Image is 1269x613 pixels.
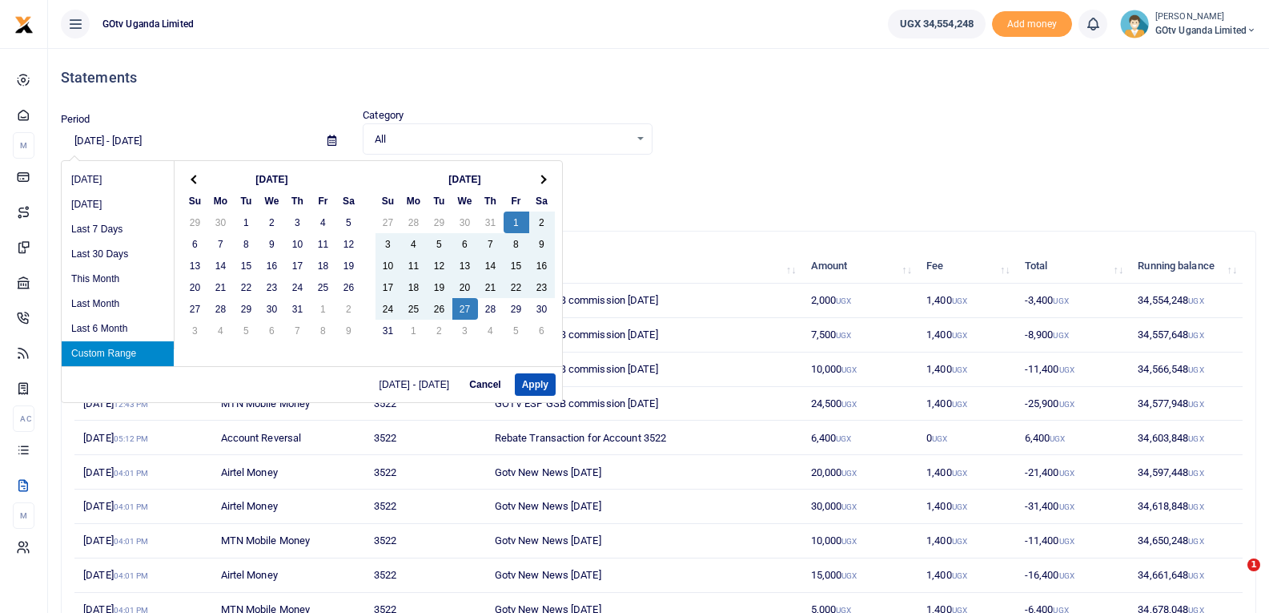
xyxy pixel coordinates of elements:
[1129,490,1243,524] td: 34,618,848
[401,233,427,255] td: 4
[801,353,918,387] td: 10,000
[363,107,404,123] label: Category
[1050,434,1065,443] small: UGX
[952,331,967,340] small: UGX
[365,490,486,524] td: 3522
[208,233,234,255] td: 7
[1155,23,1256,38] span: GOtv Uganda Limited
[234,190,259,212] th: Tu
[379,380,456,389] span: [DATE] - [DATE]
[918,284,1016,318] td: 1,400
[918,421,1016,455] td: 0
[365,421,486,455] td: 3522
[1129,524,1243,559] td: 34,650,248
[183,298,208,320] td: 27
[918,353,1016,387] td: 1,400
[485,353,801,387] td: GOTV ESP GSB commission [DATE]
[234,276,259,298] td: 22
[375,131,628,147] span: All
[529,233,555,255] td: 9
[62,242,174,267] li: Last 30 Days
[211,387,364,421] td: MTN Mobile Money
[114,434,149,443] small: 05:12 PM
[285,190,311,212] th: Th
[62,317,174,341] li: Last 6 Month
[401,298,427,320] td: 25
[992,17,1072,29] a: Add money
[1188,571,1203,580] small: UGX
[427,233,452,255] td: 5
[62,341,174,366] li: Custom Range
[427,212,452,233] td: 29
[1053,296,1068,305] small: UGX
[375,233,401,255] td: 3
[1129,249,1243,284] th: Running balance: activate to sort column ascending
[1188,469,1203,478] small: UGX
[1059,537,1074,546] small: UGX
[365,387,486,421] td: 3522
[452,255,478,276] td: 13
[401,320,427,341] td: 1
[285,276,311,298] td: 24
[427,255,452,276] td: 12
[234,320,259,341] td: 5
[365,524,486,559] td: 3522
[211,524,364,559] td: MTN Mobile Money
[1059,400,1074,409] small: UGX
[375,212,401,233] td: 27
[211,559,364,593] td: Airtel Money
[1059,365,1074,374] small: UGX
[336,276,362,298] td: 26
[478,190,504,212] th: Th
[1188,537,1203,546] small: UGX
[478,320,504,341] td: 4
[234,212,259,233] td: 1
[952,296,967,305] small: UGX
[478,212,504,233] td: 31
[504,233,529,255] td: 8
[1188,365,1203,374] small: UGX
[14,18,34,30] a: logo-small logo-large logo-large
[311,212,336,233] td: 4
[888,10,986,38] a: UGX 34,554,248
[801,559,918,593] td: 15,000
[1155,10,1256,24] small: [PERSON_NAME]
[801,387,918,421] td: 24,500
[234,233,259,255] td: 8
[208,168,336,190] th: [DATE]
[452,190,478,212] th: We
[801,318,918,353] td: 7,500
[485,284,801,318] td: GOTV ESP GSB commission [DATE]
[918,387,1016,421] td: 1,400
[259,233,285,255] td: 9
[375,320,401,341] td: 31
[478,233,504,255] td: 7
[208,320,234,341] td: 4
[311,276,336,298] td: 25
[529,276,555,298] td: 23
[401,255,427,276] td: 11
[1188,434,1203,443] small: UGX
[1059,469,1074,478] small: UGX
[504,298,529,320] td: 29
[401,212,427,233] td: 28
[74,490,211,524] td: [DATE]
[918,559,1016,593] td: 1,400
[841,537,857,546] small: UGX
[485,249,801,284] th: Memo: activate to sort column ascending
[1215,559,1253,597] iframe: Intercom live chat
[114,469,149,478] small: 04:01 PM
[183,233,208,255] td: 6
[485,387,801,421] td: GOTV ESP GSB commission [DATE]
[452,276,478,298] td: 20
[234,298,259,320] td: 29
[208,190,234,212] th: Mo
[1016,421,1130,455] td: 6,400
[183,276,208,298] td: 20
[311,190,336,212] th: Fr
[427,320,452,341] td: 2
[529,298,555,320] td: 30
[208,212,234,233] td: 30
[1016,353,1130,387] td: -11,400
[801,249,918,284] th: Amount: activate to sort column ascending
